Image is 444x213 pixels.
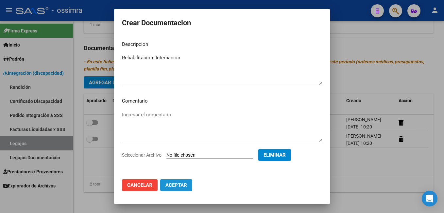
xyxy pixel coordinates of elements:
p: Comentario [122,97,322,105]
span: Cancelar [127,182,152,188]
button: Cancelar [122,179,158,191]
button: Eliminar [258,149,291,161]
span: Aceptar [165,182,187,188]
button: Aceptar [160,179,192,191]
h2: Crear Documentacion [122,17,322,29]
span: Eliminar [264,152,286,158]
div: Open Intercom Messenger [422,191,437,206]
p: Descripcion [122,41,322,48]
span: Seleccionar Archivo [122,152,162,158]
